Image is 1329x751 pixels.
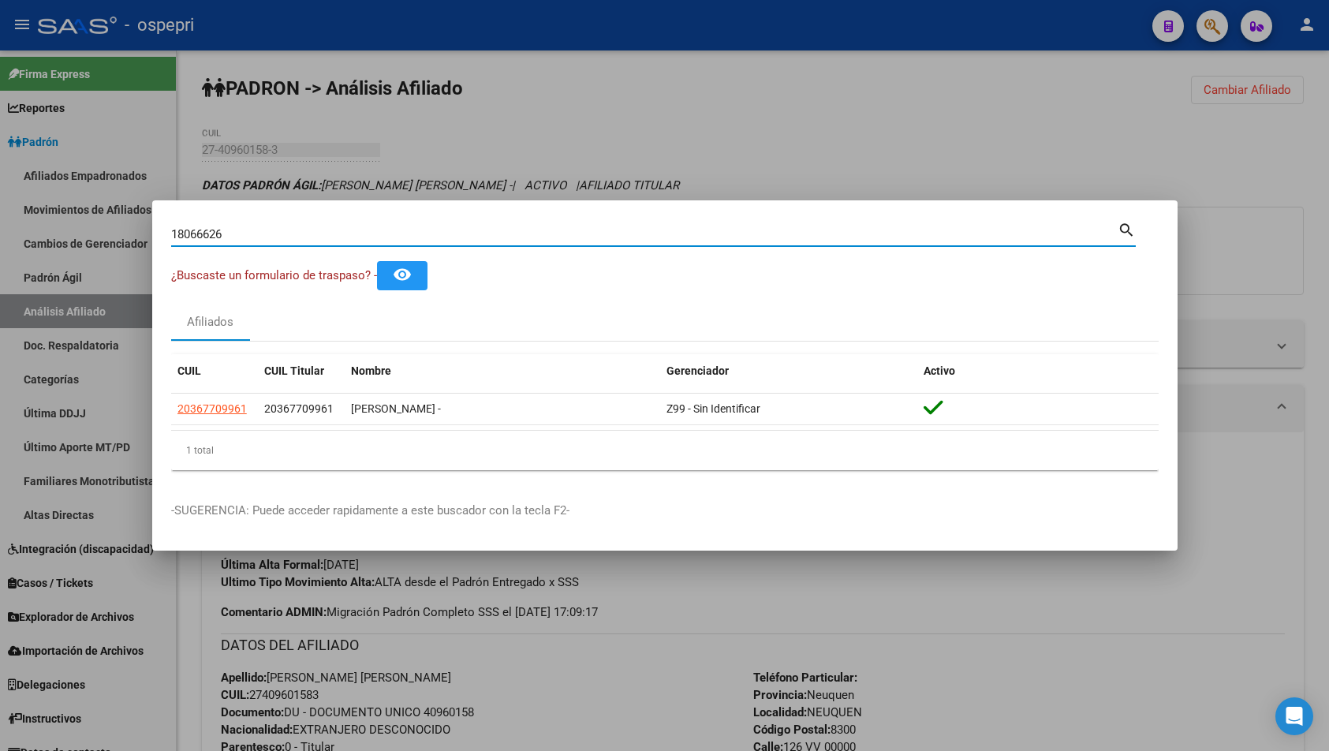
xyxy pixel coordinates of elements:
span: CUIL Titular [264,364,324,377]
span: 20367709961 [264,402,334,415]
div: [PERSON_NAME] - [351,400,654,418]
datatable-header-cell: Activo [917,354,1159,388]
mat-icon: remove_red_eye [393,265,412,284]
span: ¿Buscaste un formulario de traspaso? - [171,268,377,282]
div: Open Intercom Messenger [1275,697,1313,735]
datatable-header-cell: CUIL Titular [258,354,345,388]
div: 1 total [171,431,1159,470]
datatable-header-cell: Gerenciador [660,354,917,388]
p: -SUGERENCIA: Puede acceder rapidamente a este buscador con la tecla F2- [171,502,1159,520]
span: Z99 - Sin Identificar [666,402,760,415]
datatable-header-cell: CUIL [171,354,258,388]
mat-icon: search [1118,219,1136,238]
span: 20367709961 [177,402,247,415]
span: Gerenciador [666,364,729,377]
span: Nombre [351,364,391,377]
datatable-header-cell: Nombre [345,354,660,388]
span: Activo [924,364,955,377]
div: Afiliados [187,313,233,331]
span: CUIL [177,364,201,377]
